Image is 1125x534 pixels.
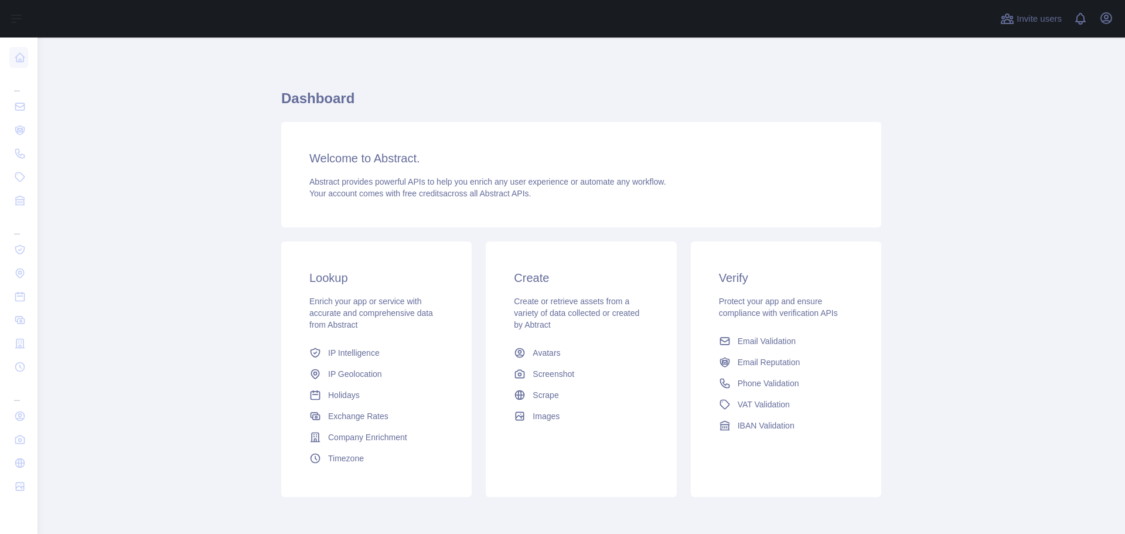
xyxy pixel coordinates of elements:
h3: Welcome to Abstract. [309,150,853,166]
a: Images [509,406,653,427]
span: Protect your app and ensure compliance with verification APIs [719,297,838,318]
div: ... [9,213,28,237]
a: Email Validation [714,331,858,352]
h3: Create [514,270,648,286]
h3: Verify [719,270,853,286]
span: Invite users [1017,12,1062,26]
a: Phone Validation [714,373,858,394]
a: Avatars [509,342,653,363]
span: Timezone [328,453,364,464]
span: IP Intelligence [328,347,380,359]
span: free credits [403,189,443,198]
span: Exchange Rates [328,410,388,422]
span: Email Reputation [738,356,800,368]
a: Exchange Rates [305,406,448,427]
span: Phone Validation [738,377,799,389]
span: Email Validation [738,335,796,347]
span: Create or retrieve assets from a variety of data collected or created by Abtract [514,297,639,329]
div: ... [9,70,28,94]
span: Enrich your app or service with accurate and comprehensive data from Abstract [309,297,433,329]
span: Your account comes with across all Abstract APIs. [309,189,531,198]
h1: Dashboard [281,89,881,117]
span: Screenshot [533,368,574,380]
span: Holidays [328,389,360,401]
span: IP Geolocation [328,368,382,380]
span: Scrape [533,389,558,401]
a: IP Intelligence [305,342,448,363]
span: IBAN Validation [738,420,795,431]
button: Invite users [998,9,1064,28]
a: Screenshot [509,363,653,385]
span: Abstract provides powerful APIs to help you enrich any user experience or automate any workflow. [309,177,666,186]
a: Scrape [509,385,653,406]
a: Company Enrichment [305,427,448,448]
h3: Lookup [309,270,444,286]
div: ... [9,380,28,403]
a: Holidays [305,385,448,406]
span: VAT Validation [738,399,790,410]
a: IBAN Validation [714,415,858,436]
a: Timezone [305,448,448,469]
a: VAT Validation [714,394,858,415]
span: Avatars [533,347,560,359]
a: Email Reputation [714,352,858,373]
span: Images [533,410,560,422]
a: IP Geolocation [305,363,448,385]
span: Company Enrichment [328,431,407,443]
